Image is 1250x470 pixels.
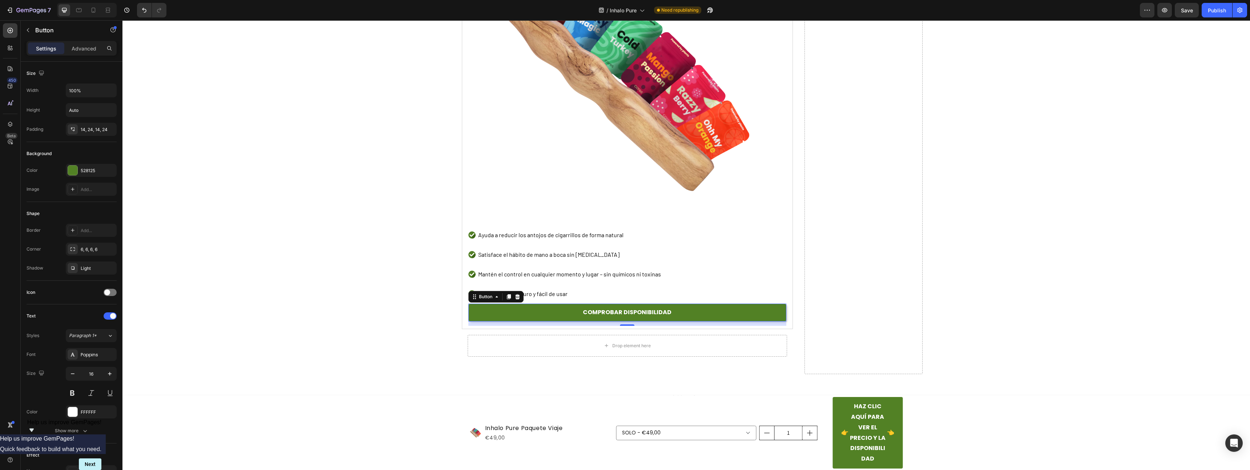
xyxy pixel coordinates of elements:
p: Button [35,26,97,35]
button: increment [680,406,695,420]
div: 450 [7,77,17,83]
span: Paragraph 1* [69,332,97,339]
div: Height [27,107,40,113]
div: €49,00 [362,413,441,422]
span: Save [1181,7,1193,13]
p: Advanced [72,45,96,52]
input: Auto [66,104,116,117]
input: Auto [66,84,116,97]
div: 528125 [81,167,115,174]
div: Text [27,313,36,319]
div: Add... [81,186,115,193]
div: Open Intercom Messenger [1225,434,1243,452]
div: Shape [27,210,40,217]
div: Beta [5,133,17,139]
div: Image [27,186,39,193]
button: 7 [3,3,54,17]
div: Font [27,351,36,358]
p: Mantén el control en cualquier momento y lugar – sin químicos ni toxinas [356,250,539,258]
span: Add section [547,373,581,381]
span: Need republishing [661,7,698,13]
div: Publish [1208,7,1226,14]
div: Background [27,150,52,157]
strong: COMPROBAR DISPONIBILIDAD [460,288,549,296]
div: 14, 24, 14, 24 [81,126,115,133]
div: Shadow [27,265,43,271]
div: Add... [81,227,115,234]
div: Border [27,227,41,234]
div: Color [27,167,38,174]
div: Poppins [81,352,115,358]
button: Show survey - Help us improve GemPages! [27,419,102,434]
iframe: Design area [122,20,1250,470]
input: quantity [652,406,680,420]
h1: Inhalo Pure Paquete Viaje [362,403,441,413]
div: Styles [27,332,39,339]
div: Size [27,369,46,378]
a: COMPROBAR DISPONIBILIDAD [346,283,664,301]
button: decrement [637,406,652,420]
div: Padding [27,126,43,133]
p: 7 [48,6,51,15]
button: Paragraph 1* [66,329,117,342]
div: 👉 👈 [719,381,771,444]
span: Help us improve GemPages! [27,419,102,425]
div: 6, 6, 6, 6 [81,246,115,253]
div: Color [27,409,38,415]
div: FFFFFF [81,409,115,416]
p: Settings [36,45,56,52]
span: / [606,7,608,14]
strong: HAZ CLIC AQUÍ PARA VER EL PRECIO Y LA DISPONIBILIDAD [726,381,764,444]
div: Drop element here [490,323,528,328]
button: Save [1175,3,1199,17]
button: Publish [1202,3,1232,17]
div: Button [355,273,371,280]
div: Corner [27,246,41,252]
div: Width [27,87,39,94]
div: Light [81,265,115,272]
p: Ayuda a reducir los antojos de cigarrillos de forma natural [356,210,539,219]
div: Size [27,69,46,78]
button: 👉 <strong>HAZ CLIC AQUÍ PARA VER EL PRECIO Y LA DISPONIBILIDAD</strong> 👈 [710,377,780,448]
span: Inhalo Pure [610,7,637,14]
div: Icon [27,289,35,296]
div: Undo/Redo [137,3,166,17]
p: Satisface el hábito de mano a boca sin [MEDICAL_DATA] [356,230,539,239]
p: 100% natural, seguro y fácil de usar [356,269,539,278]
